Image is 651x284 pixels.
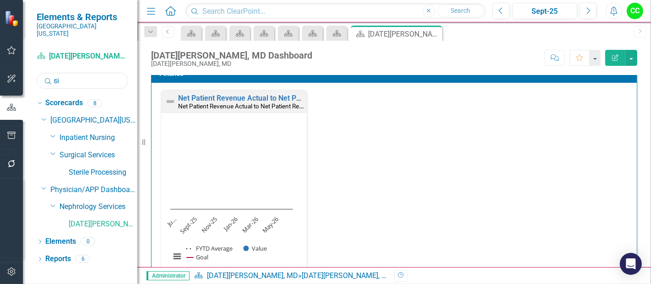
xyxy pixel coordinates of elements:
[76,255,90,263] div: 6
[221,215,239,233] text: Jan-26
[45,98,83,108] a: Scorecards
[45,236,76,247] a: Elements
[60,133,137,143] a: Inpatient Nursing
[166,122,302,271] div: Chart. Highcharts interactive chart.
[60,150,137,161] a: Surgical Services
[146,271,190,280] span: Administrator
[627,3,643,19] button: CC
[37,22,128,38] small: [GEOGRAPHIC_DATA][US_STATE]
[302,271,430,280] div: [DATE][PERSON_NAME], MD Dashboard
[87,99,102,107] div: 8
[165,215,178,228] text: Ju…
[5,11,21,27] img: ClearPoint Strategy
[196,253,208,261] text: Goal
[185,3,486,19] input: Search ClearPoint...
[512,3,577,19] button: Sept-25
[151,50,312,60] div: [DATE][PERSON_NAME], MD Dashboard
[166,122,298,271] svg: Interactive chart
[620,253,642,275] div: Open Intercom Messenger
[240,215,260,234] text: Mar-26
[81,238,95,246] div: 0
[69,167,137,178] a: Sterile Processing
[450,7,470,14] span: Search
[186,245,233,252] button: Show FYTD Average
[200,215,219,234] text: Nov-25
[252,244,267,252] text: Value
[244,245,267,252] button: Show Value
[260,215,280,235] text: May-26
[178,215,199,236] text: Sept-25
[178,94,371,102] a: Net Patient Revenue Actual to Net Patient Revenue Budget
[438,5,483,17] button: Search
[37,51,128,62] a: [DATE][PERSON_NAME], MD
[151,60,312,67] div: [DATE][PERSON_NAME], MD
[187,253,208,261] button: Show Goal
[37,73,128,89] input: Search Below...
[37,11,128,22] span: Elements & Reports
[50,185,137,195] a: Physician/APP Dashboards
[194,271,387,281] div: »
[60,202,137,212] a: Nephrology Services
[161,90,307,273] div: Double-Click to Edit
[515,6,574,17] div: Sept-25
[171,250,184,263] button: View chart menu, Chart
[196,244,233,252] text: FYTD Average
[50,115,137,126] a: [GEOGRAPHIC_DATA][US_STATE]
[207,271,298,280] a: [DATE][PERSON_NAME], MD
[69,219,137,230] a: [DATE][PERSON_NAME], MD
[165,96,176,107] img: Not Defined
[45,254,71,264] a: Reports
[368,28,440,40] div: [DATE][PERSON_NAME], MD Dashboard
[178,102,337,110] small: Net Patient Revenue Actual to Net Patient Revenue Budget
